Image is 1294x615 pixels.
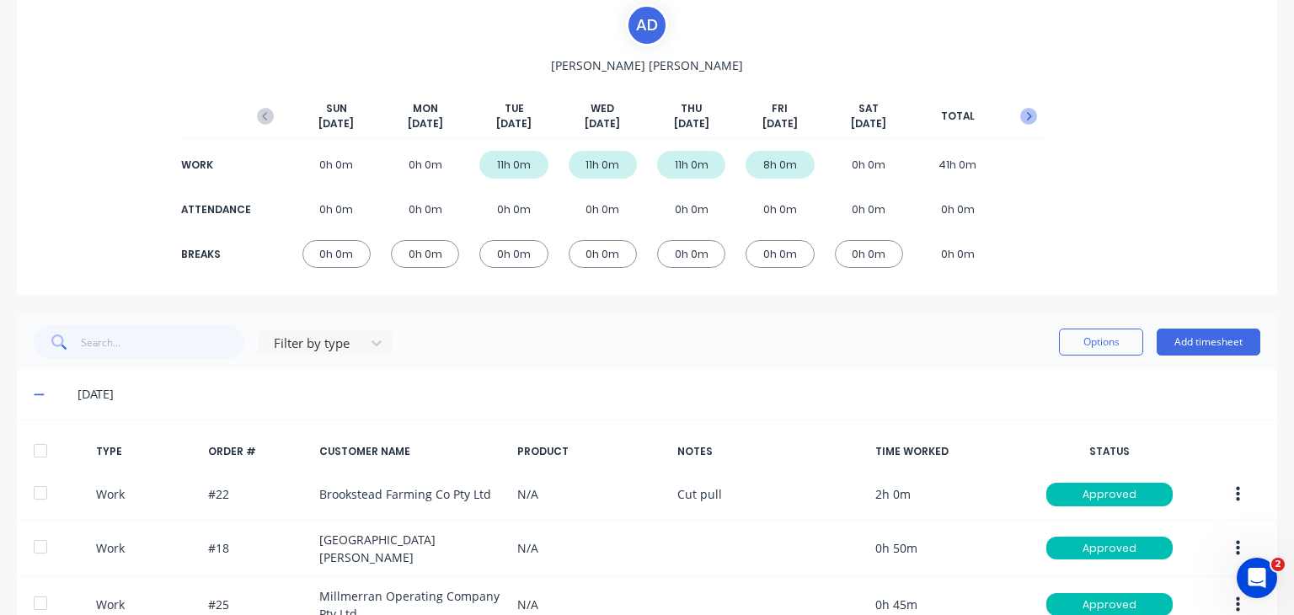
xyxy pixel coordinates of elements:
[318,116,354,131] span: [DATE]
[569,151,637,179] div: 11h 0m
[1046,537,1173,560] div: Approved
[772,101,788,116] span: FRI
[835,195,903,223] div: 0h 0m
[78,385,1260,404] div: [DATE]
[181,202,249,217] div: ATTENDANCE
[551,56,743,74] span: [PERSON_NAME] [PERSON_NAME]
[746,195,814,223] div: 0h 0m
[569,195,637,223] div: 0h 0m
[657,195,725,223] div: 0h 0m
[479,195,548,223] div: 0h 0m
[81,325,245,359] input: Search...
[746,240,814,268] div: 0h 0m
[302,240,371,268] div: 0h 0m
[923,240,992,268] div: 0h 0m
[413,101,438,116] span: MON
[626,4,668,46] div: A D
[858,101,879,116] span: SAT
[505,101,524,116] span: TUE
[835,240,903,268] div: 0h 0m
[479,151,548,179] div: 11h 0m
[391,240,459,268] div: 0h 0m
[1046,483,1173,506] div: Approved
[569,240,637,268] div: 0h 0m
[681,101,702,116] span: THU
[1157,329,1260,356] button: Add timesheet
[181,158,249,173] div: WORK
[1059,329,1143,356] button: Options
[391,151,459,179] div: 0h 0m
[875,444,1023,459] div: TIME WORKED
[1035,444,1183,459] div: STATUS
[302,195,371,223] div: 0h 0m
[585,116,620,131] span: [DATE]
[851,116,886,131] span: [DATE]
[1271,558,1285,571] span: 2
[302,151,371,179] div: 0h 0m
[496,116,532,131] span: [DATE]
[657,151,725,179] div: 11h 0m
[391,195,459,223] div: 0h 0m
[674,116,709,131] span: [DATE]
[746,151,814,179] div: 8h 0m
[762,116,798,131] span: [DATE]
[657,240,725,268] div: 0h 0m
[1237,558,1277,598] iframe: Intercom live chat
[208,444,306,459] div: ORDER #
[923,195,992,223] div: 0h 0m
[479,240,548,268] div: 0h 0m
[408,116,443,131] span: [DATE]
[591,101,614,116] span: WED
[923,151,992,179] div: 41h 0m
[326,101,347,116] span: SUN
[677,444,861,459] div: NOTES
[319,444,503,459] div: CUSTOMER NAME
[835,151,903,179] div: 0h 0m
[96,444,194,459] div: TYPE
[517,444,665,459] div: PRODUCT
[181,247,249,262] div: BREAKS
[941,109,975,124] span: TOTAL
